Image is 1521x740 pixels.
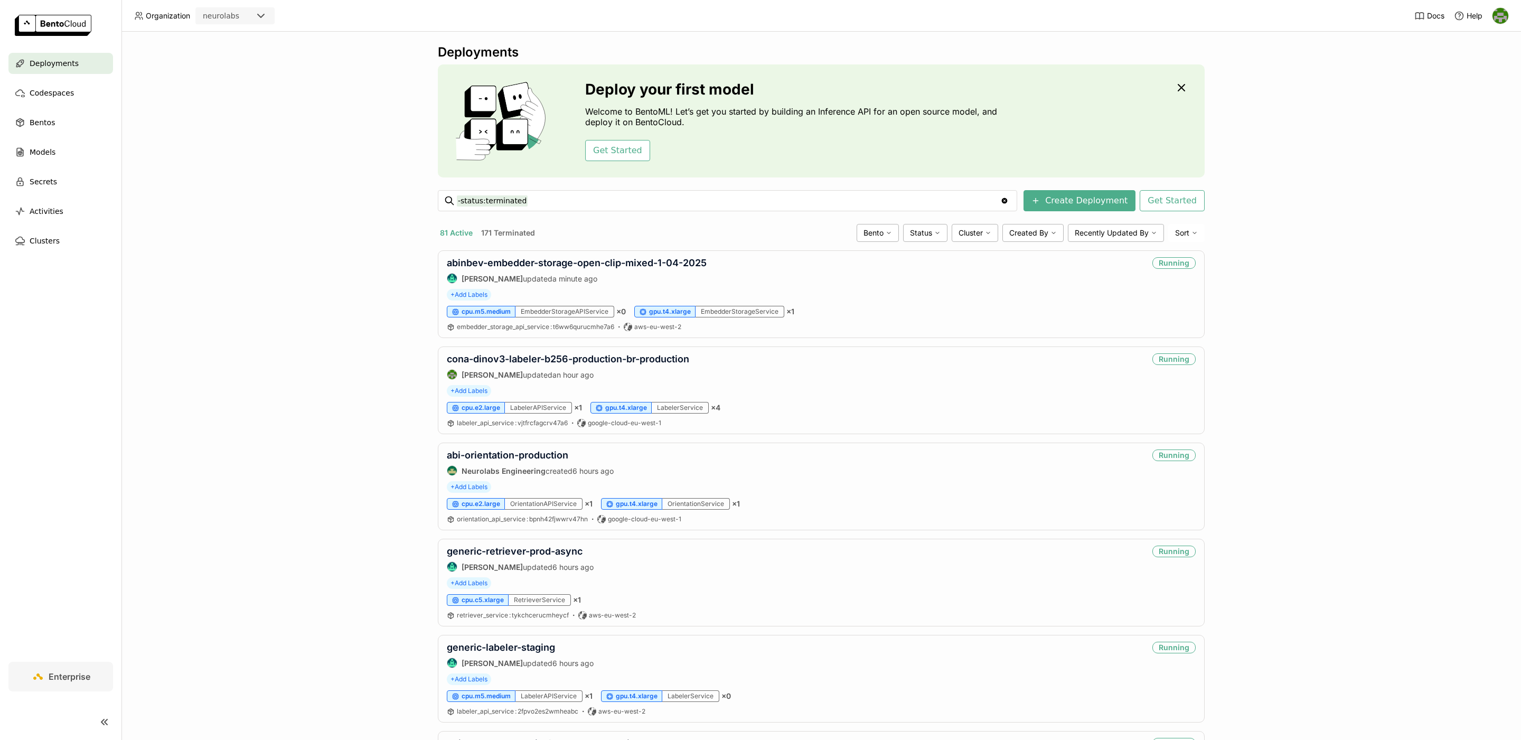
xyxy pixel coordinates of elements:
[447,353,689,364] a: cona-dinov3-labeler-b256-production-br-production
[608,515,681,523] span: google-cloud-eu-west-1
[552,563,594,572] span: 6 hours ago
[457,611,569,620] a: retriever_service:tykchcerucmheycf
[30,205,63,218] span: Activities
[585,691,593,701] span: × 1
[1414,11,1444,21] a: Docs
[462,307,511,316] span: cpu.m5.medium
[573,595,581,605] span: × 1
[1427,11,1444,21] span: Docs
[447,658,594,668] div: updated
[462,370,523,379] strong: [PERSON_NAME]
[1152,353,1196,365] div: Running
[30,87,74,99] span: Codespaces
[721,691,731,701] span: × 0
[634,323,681,331] span: aws-eu-west-2
[505,402,572,414] div: LabelerAPIService
[457,707,578,716] a: labeler_api_service:2fpvo2es2wmheabc
[863,228,884,238] span: Bento
[8,53,113,74] a: Deployments
[1152,642,1196,653] div: Running
[616,500,658,508] span: gpu.t4.xlarge
[438,44,1205,60] div: Deployments
[1009,228,1048,238] span: Created By
[30,175,57,188] span: Secrets
[462,404,500,412] span: cpu.e2.large
[447,546,583,557] a: generic-retriever-prod-async
[457,515,588,523] a: orientation_api_service:bpnh42fjwwrv47hn
[438,226,475,240] button: 81 Active
[447,369,689,380] div: updated
[910,228,932,238] span: Status
[1467,11,1482,21] span: Help
[857,224,899,242] div: Bento
[462,596,504,604] span: cpu.c5.xlarge
[240,11,241,22] input: Selected neurolabs.
[589,611,636,620] span: aws-eu-west-2
[1454,11,1482,21] div: Help
[457,323,614,331] a: embedder_storage_api_service:t6ww6qurucmhe7a6
[1024,190,1135,211] button: Create Deployment
[457,323,614,331] span: embedder_storage_api_service t6ww6qurucmhe7a6
[585,499,593,509] span: × 1
[585,81,1002,98] h3: Deploy your first model
[447,658,457,668] img: Calin Cojocaru
[462,500,500,508] span: cpu.e2.large
[447,449,568,461] a: abi-orientation-production
[1075,228,1149,238] span: Recently Updated By
[447,673,491,685] span: +Add Labels
[616,692,658,700] span: gpu.t4.xlarge
[652,402,709,414] div: LabelerService
[1168,224,1205,242] div: Sort
[457,611,569,619] span: retriever_service tykchcerucmheycf
[446,81,560,161] img: cover onboarding
[8,142,113,163] a: Models
[509,594,571,606] div: RetrieverService
[552,274,597,283] span: a minute ago
[527,515,528,523] span: :
[8,82,113,104] a: Codespaces
[8,112,113,133] a: Bentos
[1140,190,1205,211] button: Get Started
[616,307,626,316] span: × 0
[1175,228,1189,238] span: Sort
[515,306,614,317] div: EmbedderStorageAPIService
[457,707,578,715] span: labeler_api_service 2fpvo2es2wmheabc
[49,671,90,682] span: Enterprise
[572,466,614,475] span: 6 hours ago
[1152,449,1196,461] div: Running
[30,146,55,158] span: Models
[447,577,491,589] span: +Add Labels
[479,226,537,240] button: 171 Terminated
[447,562,457,572] img: Calin Cojocaru
[457,419,568,427] span: labeler_api_service vjtfrcfagcrv47a6
[462,692,511,700] span: cpu.m5.medium
[457,419,568,427] a: labeler_api_service:vjtfrcfagcrv47a6
[1152,257,1196,269] div: Running
[457,192,1000,209] input: Search
[462,563,523,572] strong: [PERSON_NAME]
[447,273,707,284] div: updated
[552,370,594,379] span: an hour ago
[662,690,719,702] div: LabelerService
[574,403,582,413] span: × 1
[552,659,594,668] span: 6 hours ago
[457,515,588,523] span: orientation_api_service bpnh42fjwwrv47hn
[598,707,645,716] span: aws-eu-west-2
[1152,546,1196,557] div: Running
[447,370,457,379] img: Toby Thomas
[447,466,457,475] img: Neurolabs Engineering
[447,642,555,653] a: generic-labeler-staging
[30,235,60,247] span: Clusters
[1002,224,1064,242] div: Created By
[447,257,707,268] a: abinbev-embedder-storage-open-clip-mixed-1-04-2025
[462,466,546,475] strong: Neurolabs Engineering
[447,561,594,572] div: updated
[515,419,517,427] span: :
[447,274,457,283] img: Calin Cojocaru
[605,404,647,412] span: gpu.t4.xlarge
[447,289,491,301] span: +Add Labels
[952,224,998,242] div: Cluster
[146,11,190,21] span: Organization
[585,140,650,161] button: Get Started
[585,106,1002,127] p: Welcome to BentoML! Let’s get you started by building an Inference API for an open source model, ...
